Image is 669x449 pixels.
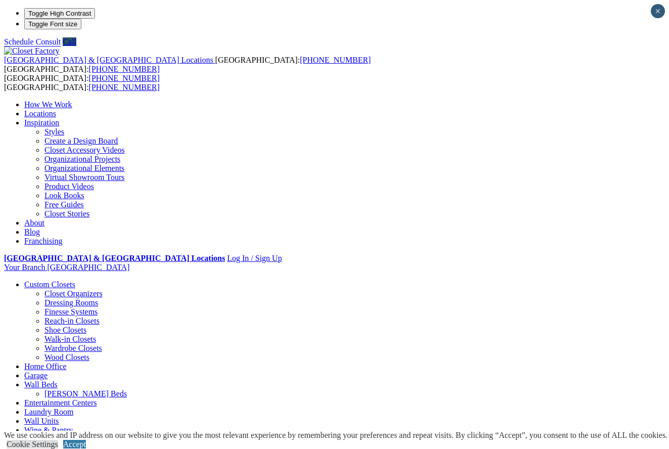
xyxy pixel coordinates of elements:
img: Closet Factory [4,47,60,56]
a: Cookie Settings [7,440,58,448]
a: Styles [44,127,64,136]
div: We use cookies and IP address on our website to give you the most relevant experience by remember... [4,431,667,440]
a: Virtual Showroom Tours [44,173,125,182]
a: Closet Accessory Videos [44,146,125,154]
a: Entertainment Centers [24,398,97,407]
a: Franchising [24,237,63,245]
a: [PHONE_NUMBER] [89,74,160,82]
span: [GEOGRAPHIC_DATA]: [GEOGRAPHIC_DATA]: [4,74,160,92]
a: [GEOGRAPHIC_DATA] & [GEOGRAPHIC_DATA] Locations [4,56,215,64]
a: Laundry Room [24,408,73,416]
a: [PHONE_NUMBER] [89,83,160,92]
button: Close [651,4,665,18]
a: [PHONE_NUMBER] [89,65,160,73]
a: Reach-in Closets [44,317,100,325]
a: [GEOGRAPHIC_DATA] & [GEOGRAPHIC_DATA] Locations [4,254,225,262]
a: Inspiration [24,118,59,127]
a: Wardrobe Closets [44,344,102,352]
a: Wood Closets [44,353,89,362]
a: Wall Units [24,417,59,425]
a: Wine & Pantry [24,426,73,434]
a: Accept [63,440,86,448]
a: Call [63,37,76,46]
span: [GEOGRAPHIC_DATA] & [GEOGRAPHIC_DATA] Locations [4,56,213,64]
a: Create a Design Board [44,137,118,145]
a: How We Work [24,100,72,109]
a: [PERSON_NAME] Beds [44,389,127,398]
a: Product Videos [44,182,94,191]
a: Free Guides [44,200,84,209]
a: Log In / Sign Up [227,254,281,262]
a: Shoe Closets [44,326,86,334]
span: Your Branch [4,263,45,272]
a: Blog [24,228,40,236]
a: Closet Organizers [44,289,103,298]
a: Wall Beds [24,380,58,389]
a: [PHONE_NUMBER] [300,56,370,64]
a: Closet Stories [44,209,89,218]
a: Dressing Rooms [44,298,98,307]
span: Toggle High Contrast [28,10,91,17]
button: Toggle High Contrast [24,8,95,19]
span: Toggle Font size [28,20,77,28]
a: Organizational Projects [44,155,120,163]
a: Garage [24,371,47,380]
a: Walk-in Closets [44,335,96,343]
a: About [24,218,44,227]
span: [GEOGRAPHIC_DATA]: [GEOGRAPHIC_DATA]: [4,56,371,73]
a: Schedule Consult [4,37,61,46]
a: Look Books [44,191,84,200]
a: Your Branch [GEOGRAPHIC_DATA] [4,263,130,272]
a: Custom Closets [24,280,75,289]
span: [GEOGRAPHIC_DATA] [47,263,129,272]
a: Locations [24,109,56,118]
a: Organizational Elements [44,164,124,172]
button: Toggle Font size [24,19,81,29]
a: Home Office [24,362,67,371]
a: Finesse Systems [44,307,98,316]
